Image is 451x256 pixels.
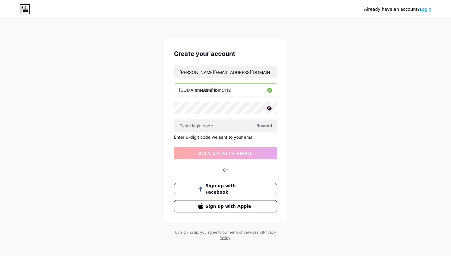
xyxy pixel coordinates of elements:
[174,147,277,159] button: sign up with email
[223,167,228,173] div: Or
[206,183,253,196] span: Sign up with Facebook
[174,200,277,212] button: Sign up with Apple
[206,203,253,210] span: Sign up with Apple
[179,87,215,93] div: [DOMAIN_NAME]/
[173,230,278,241] div: By signing up, you agree to our and .
[256,122,272,129] span: Resend
[174,183,277,195] button: Sign up with Facebook
[228,230,256,235] a: Terms of Service
[364,6,431,13] div: Already have an account?
[420,7,431,12] a: Login
[174,119,277,132] input: Paste login code
[174,66,277,78] input: Email
[174,84,277,96] input: username
[174,49,277,58] div: Create your account
[174,134,277,140] div: Enter 6-digit code we sent to your email.
[198,151,253,156] span: sign up with email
